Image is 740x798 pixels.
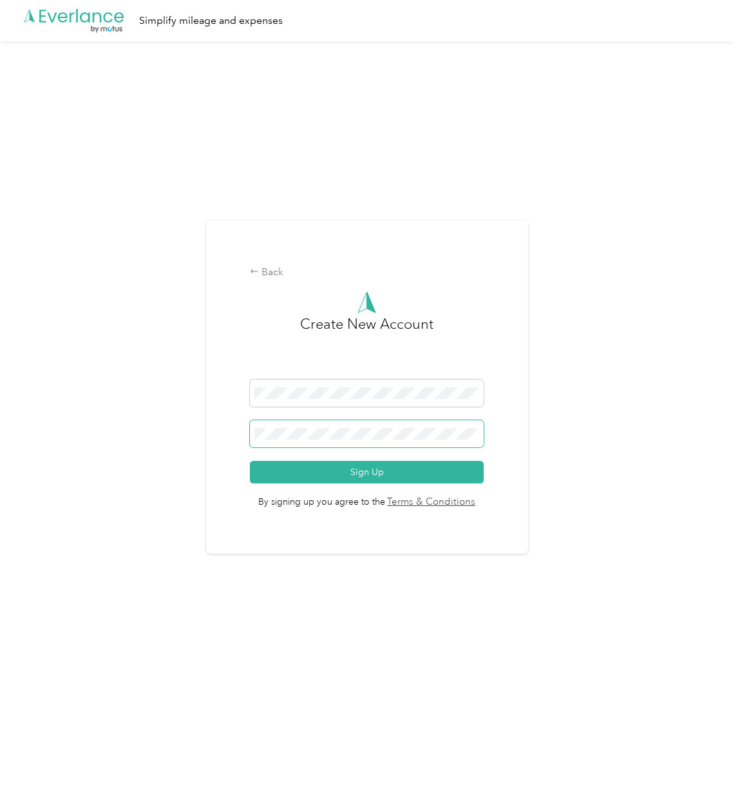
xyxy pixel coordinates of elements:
[250,461,483,483] button: Sign Up
[300,313,433,380] h3: Create New Account
[139,13,283,29] div: Simplify mileage and expenses
[385,495,476,510] a: Terms & Conditions
[250,265,483,280] div: Back
[250,483,483,509] span: By signing up you agree to the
